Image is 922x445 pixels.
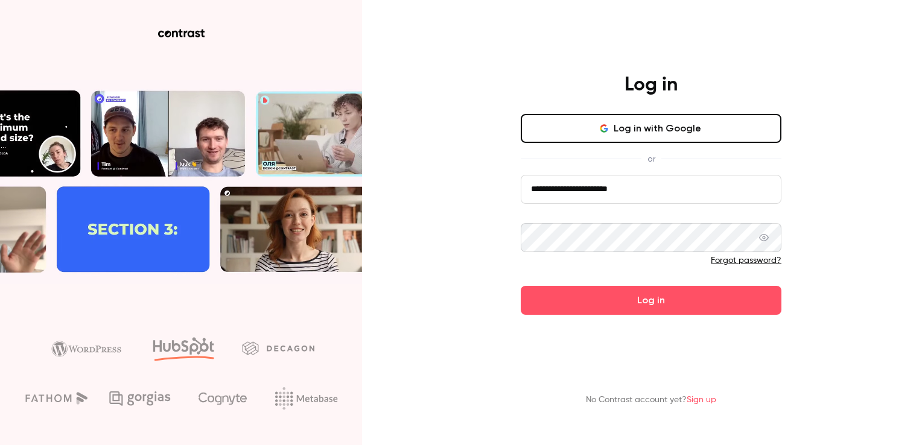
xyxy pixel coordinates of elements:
button: Log in [521,286,781,315]
span: or [641,153,661,165]
p: No Contrast account yet? [586,394,716,406]
img: decagon [242,341,314,355]
a: Forgot password? [711,256,781,265]
a: Sign up [687,396,716,404]
button: Log in with Google [521,114,781,143]
h4: Log in [625,73,678,97]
